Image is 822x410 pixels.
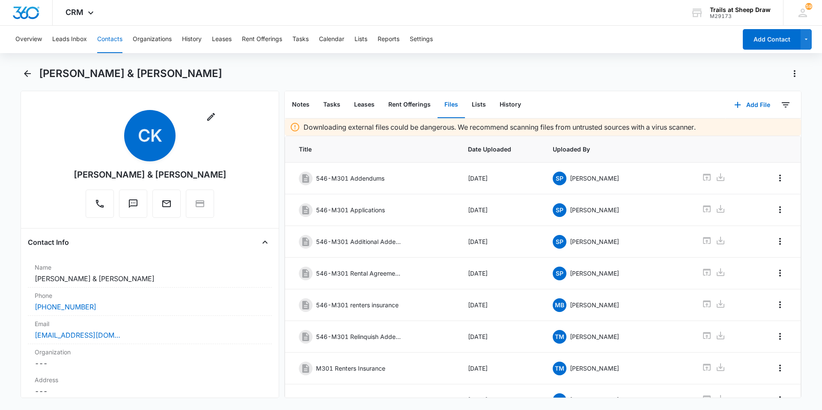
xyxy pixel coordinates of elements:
[570,300,619,309] p: [PERSON_NAME]
[570,205,619,214] p: [PERSON_NAME]
[805,3,812,10] span: 59
[15,26,42,53] button: Overview
[66,8,83,17] span: CRM
[347,92,381,118] button: Leases
[316,174,384,183] p: 546-M301 Addendums
[468,145,532,154] span: Date Uploaded
[773,266,787,280] button: Overflow Menu
[710,6,771,13] div: account name
[86,190,114,218] button: Call
[152,203,181,210] a: Email
[458,226,542,258] td: [DATE]
[553,172,566,185] span: SP
[299,145,447,154] span: Title
[805,3,812,10] div: notifications count
[710,13,771,19] div: account id
[316,92,347,118] button: Tasks
[28,237,69,247] h4: Contact Info
[458,321,542,353] td: [DATE]
[458,163,542,194] td: [DATE]
[570,269,619,278] p: [PERSON_NAME]
[493,92,528,118] button: History
[124,110,176,161] span: CK
[28,316,272,344] div: Email[EMAIL_ADDRESS][DOMAIN_NAME]
[316,364,385,373] p: M301 Renters Insurance
[28,372,272,400] div: Address---
[553,267,566,280] span: SP
[285,92,316,118] button: Notes
[316,269,402,278] p: 546-M301 Rental Agreement effective [DATE]-[DATE]
[133,26,172,53] button: Organizations
[35,330,120,340] a: [EMAIL_ADDRESS][DOMAIN_NAME]
[28,288,272,316] div: Phone[PHONE_NUMBER]
[773,171,787,185] button: Overflow Menu
[779,98,792,112] button: Filters
[410,26,433,53] button: Settings
[458,289,542,321] td: [DATE]
[258,235,272,249] button: Close
[28,259,272,288] div: Name[PERSON_NAME] & [PERSON_NAME]
[458,258,542,289] td: [DATE]
[570,237,619,246] p: [PERSON_NAME]
[553,235,566,249] span: SP
[316,332,402,341] p: 546-M301 Relinquish Addendum
[292,26,309,53] button: Tasks
[354,26,367,53] button: Lists
[35,319,265,328] label: Email
[35,375,265,384] label: Address
[35,348,265,357] label: Organization
[212,26,232,53] button: Leases
[553,393,566,407] span: TM
[788,67,801,80] button: Actions
[570,174,619,183] p: [PERSON_NAME]
[465,92,493,118] button: Lists
[553,298,566,312] span: MB
[773,203,787,217] button: Overflow Menu
[773,361,787,375] button: Overflow Menu
[570,364,619,373] p: [PERSON_NAME]
[458,353,542,384] td: [DATE]
[319,26,344,53] button: Calendar
[316,300,399,309] p: 546-M301 renters insurance
[726,95,779,115] button: Add File
[52,26,87,53] button: Leads Inbox
[438,92,465,118] button: Files
[773,330,787,343] button: Overflow Menu
[773,235,787,248] button: Overflow Menu
[39,67,222,80] h1: [PERSON_NAME] & [PERSON_NAME]
[381,92,438,118] button: Rent Offerings
[35,263,265,272] label: Name
[773,298,787,312] button: Overflow Menu
[152,190,181,218] button: Email
[773,393,787,407] button: Overflow Menu
[743,29,801,50] button: Add Contact
[35,273,265,284] dd: [PERSON_NAME] & [PERSON_NAME]
[119,203,147,210] a: Text
[242,26,282,53] button: Rent Offerings
[35,358,265,368] dd: ---
[553,362,566,375] span: TM
[316,205,385,214] p: 546-M301 Applications
[570,395,619,404] p: [PERSON_NAME]
[304,122,696,132] p: Downloading external files could be dangerous. We recommend scanning files from untrusted sources...
[21,67,34,80] button: Back
[553,203,566,217] span: SP
[28,344,272,372] div: Organization---
[35,302,96,312] a: [PHONE_NUMBER]
[553,330,566,344] span: TM
[553,145,682,154] span: Uploaded By
[35,291,265,300] label: Phone
[35,386,265,396] dd: ---
[458,194,542,226] td: [DATE]
[316,237,402,246] p: 546-M301 Additional Addendums
[86,203,114,210] a: Call
[378,26,399,53] button: Reports
[74,168,226,181] div: [PERSON_NAME] & [PERSON_NAME]
[97,26,122,53] button: Contacts
[119,190,147,218] button: Text
[316,395,398,404] p: 546-M301 Updated Renters
[182,26,202,53] button: History
[570,332,619,341] p: [PERSON_NAME]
